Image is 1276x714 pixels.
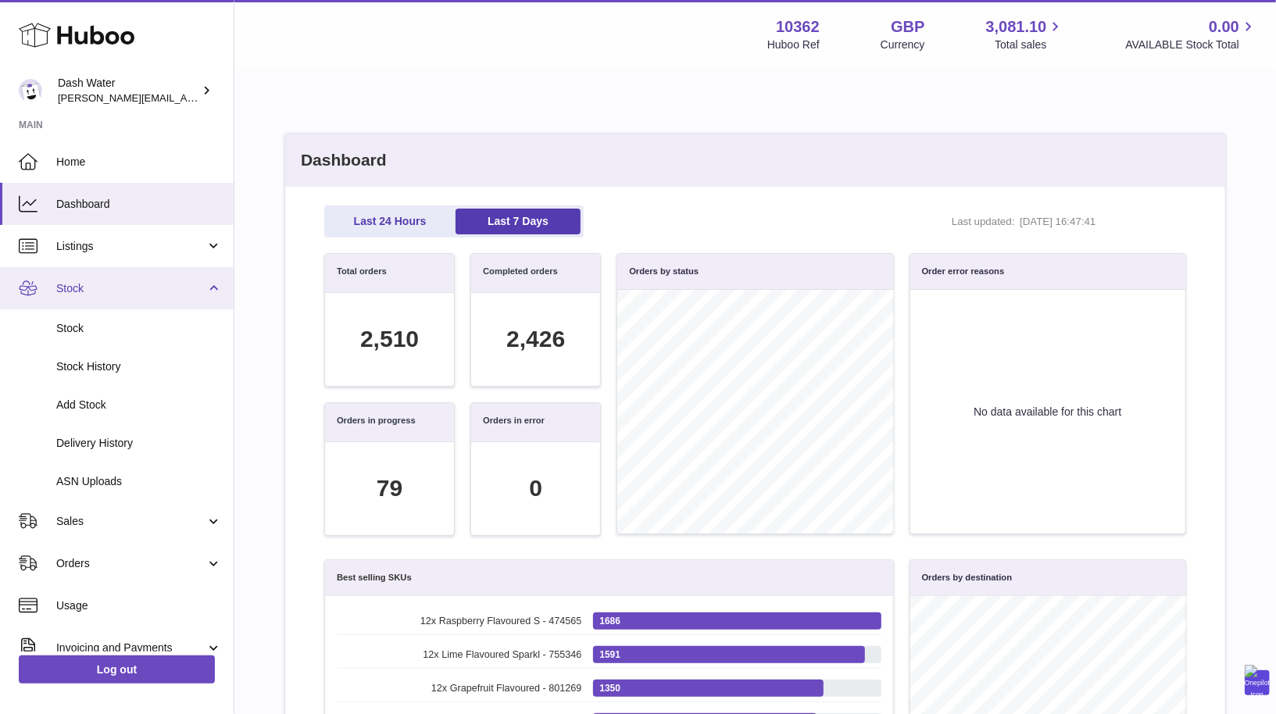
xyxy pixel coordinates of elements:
[986,16,1047,37] span: 3,081.10
[337,572,412,584] h3: Best selling SKUs
[776,16,820,37] strong: 10362
[456,209,581,234] a: Last 7 Days
[337,415,416,430] h3: Orders in progress
[995,37,1064,52] span: Total sales
[56,514,206,529] span: Sales
[19,655,215,684] a: Log out
[337,266,387,280] h3: Total orders
[19,79,42,102] img: james@dash-water.com
[360,323,419,355] div: 2,510
[952,215,1015,229] span: Last updated:
[881,37,925,52] div: Currency
[56,556,206,571] span: Orders
[56,281,206,296] span: Stock
[986,16,1065,52] a: 3,081.10 Total sales
[58,91,313,104] span: [PERSON_NAME][EMAIL_ADDRESS][DOMAIN_NAME]
[599,615,620,627] span: 1686
[767,37,820,52] div: Huboo Ref
[483,415,545,430] h3: Orders in error
[56,155,222,170] span: Home
[629,266,699,277] h3: Orders by status
[56,321,222,336] span: Stock
[506,323,565,355] div: 2,426
[377,473,402,505] div: 79
[337,615,581,628] span: 12x Raspberry Flavoured S - 474565
[56,239,206,254] span: Listings
[56,641,206,655] span: Invoicing and Payments
[337,648,581,662] span: 12x Lime Flavoured Sparkl - 755346
[327,209,452,234] a: Last 24 Hours
[599,648,620,661] span: 1591
[285,134,1225,187] h2: Dashboard
[337,682,581,695] span: 12x Grapefruit Flavoured - 801269
[1125,37,1257,52] span: AVAILABLE Stock Total
[1020,215,1145,229] span: [DATE] 16:47:41
[529,473,542,505] div: 0
[56,598,222,613] span: Usage
[56,474,222,489] span: ASN Uploads
[56,359,222,374] span: Stock History
[1125,16,1257,52] a: 0.00 AVAILABLE Stock Total
[1209,16,1239,37] span: 0.00
[922,572,1013,584] h3: Orders by destination
[483,266,558,280] h3: Completed orders
[56,398,222,412] span: Add Stock
[599,682,620,694] span: 1350
[56,197,222,212] span: Dashboard
[58,76,198,105] div: Dash Water
[891,16,924,37] strong: GBP
[910,290,1185,534] div: No data available for this chart
[922,266,1005,277] h3: Order error reasons
[56,436,222,451] span: Delivery History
